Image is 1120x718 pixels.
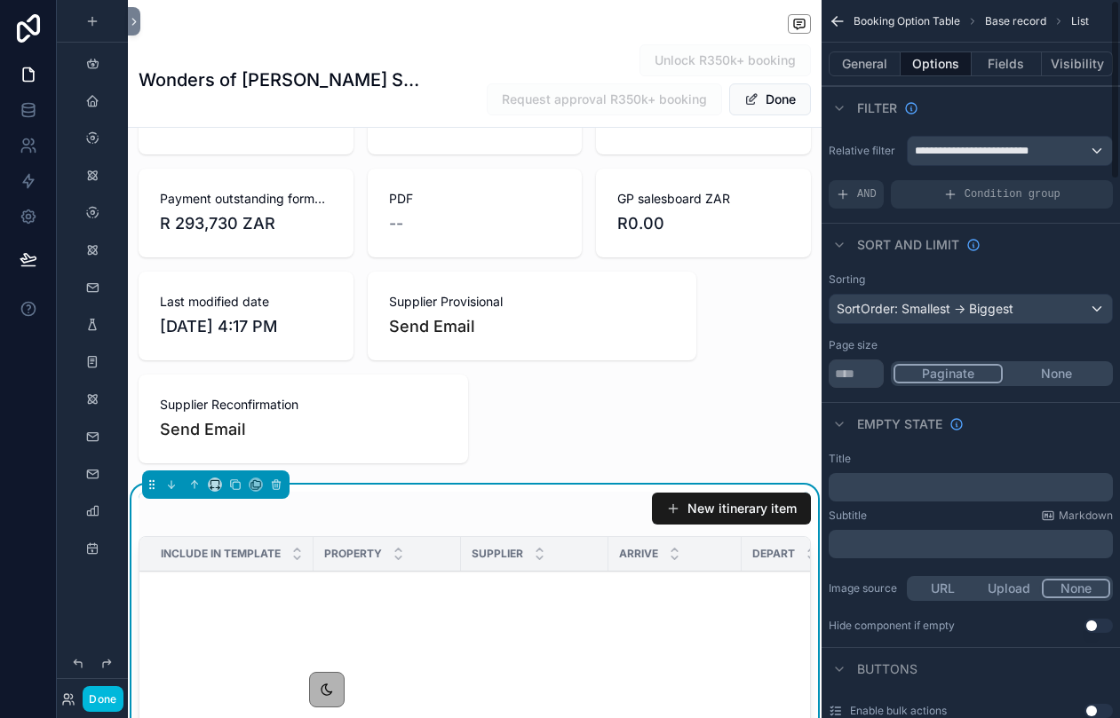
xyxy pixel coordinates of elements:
span: Property [324,547,382,561]
button: Upload [976,579,1043,598]
label: Image source [829,581,900,596]
button: General [829,51,901,76]
button: Done [83,686,123,712]
span: Base record [985,14,1046,28]
a: Markdown [1041,509,1113,523]
button: None [1003,364,1110,383]
button: URL [910,579,976,598]
span: Arrive [619,547,658,561]
span: Depart [752,547,795,561]
button: SortOrder: Smallest -> Biggest [829,294,1113,324]
span: Filter [857,99,897,117]
button: Visibility [1042,51,1113,76]
label: Relative filter [829,144,900,158]
h1: Wonders of [PERSON_NAME] Safari - Option 1 [139,67,425,92]
label: Subtitle [829,509,867,523]
button: Fields [972,51,1043,76]
span: Empty state [857,415,942,433]
span: Include in template [161,547,281,561]
div: Hide component if empty [829,619,955,633]
button: Done [729,83,811,115]
label: Sorting [829,272,865,287]
div: SortOrder: Smallest -> Biggest [830,295,1112,323]
button: None [1042,579,1110,598]
span: Markdown [1059,509,1113,523]
span: List [1071,14,1089,28]
label: Page size [829,338,878,352]
label: Title [829,452,851,466]
span: Booking Option Table [854,14,960,28]
div: scrollable content [829,473,1113,501]
button: Paginate [894,364,1003,383]
span: Buttons [857,660,917,678]
button: New itinerary item [652,493,811,525]
button: Options [901,51,972,76]
div: scrollable content [829,530,1113,558]
span: AND [857,187,877,201]
span: Condition group [965,187,1060,201]
span: Supplier [472,547,523,561]
span: Sort And Limit [857,236,959,254]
